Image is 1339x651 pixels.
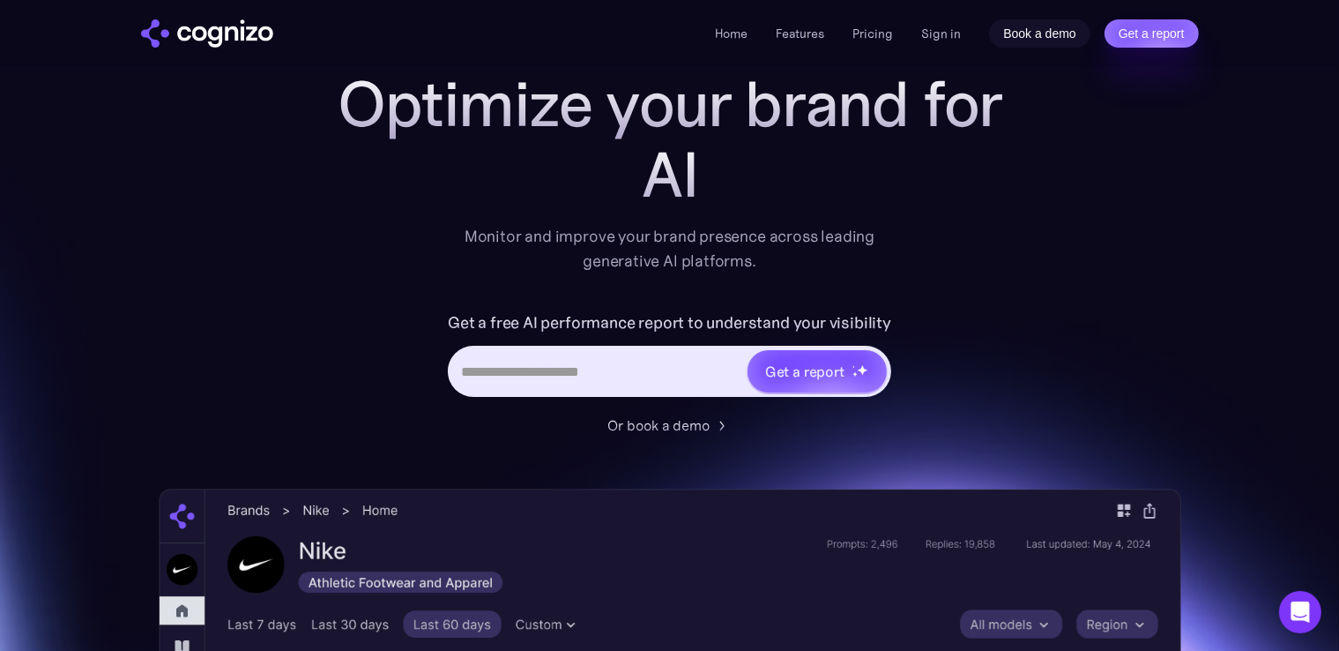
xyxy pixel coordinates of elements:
[1279,591,1321,633] div: Open Intercom Messenger
[448,309,891,406] form: Hero URL Input Form
[608,415,732,436] a: Or book a demo
[776,26,824,41] a: Features
[1105,19,1199,48] a: Get a report
[989,19,1090,48] a: Book a demo
[141,19,273,48] img: cognizo logo
[765,361,844,382] div: Get a report
[746,348,889,394] a: Get a reportstarstarstar
[715,26,748,41] a: Home
[317,139,1023,210] div: AI
[141,19,273,48] a: home
[608,415,710,436] div: Or book a demo
[453,224,887,273] div: Monitor and improve your brand presence across leading generative AI platforms.
[852,371,859,378] img: star
[852,365,855,368] img: star
[317,69,1023,139] h1: Optimize your brand for
[921,23,961,44] a: Sign in
[857,364,868,376] img: star
[852,26,893,41] a: Pricing
[448,309,891,337] label: Get a free AI performance report to understand your visibility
